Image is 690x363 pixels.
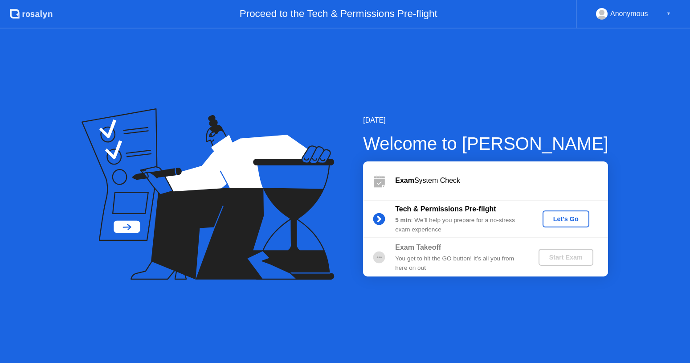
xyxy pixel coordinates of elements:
[666,8,671,20] div: ▼
[395,254,523,272] div: You get to hit the GO button! It’s all you from here on out
[395,243,441,251] b: Exam Takeoff
[363,115,608,126] div: [DATE]
[542,254,590,261] div: Start Exam
[539,249,593,266] button: Start Exam
[395,216,523,234] div: : We’ll help you prepare for a no-stress exam experience
[610,8,648,20] div: Anonymous
[395,205,496,213] b: Tech & Permissions Pre-flight
[395,175,608,186] div: System Check
[543,210,589,227] button: Let's Go
[395,177,414,184] b: Exam
[363,130,608,157] div: Welcome to [PERSON_NAME]
[546,215,586,223] div: Let's Go
[395,217,411,223] b: 5 min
